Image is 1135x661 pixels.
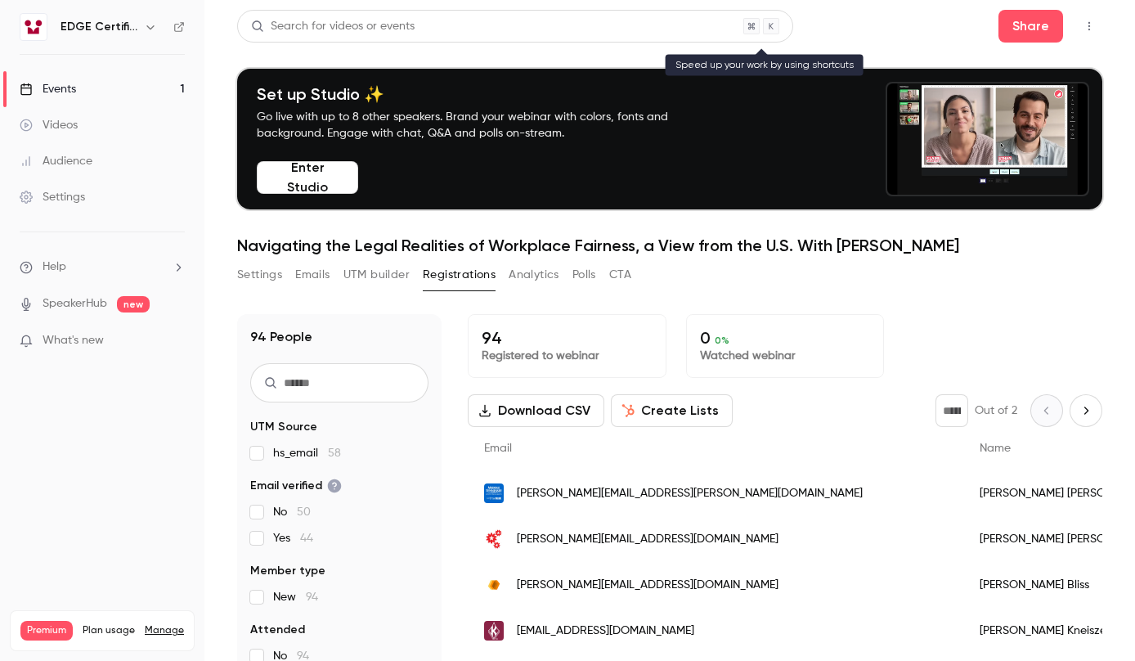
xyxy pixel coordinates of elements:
span: 94 [306,591,318,603]
button: Next page [1070,394,1102,427]
h4: Set up Studio ✨ [257,84,707,104]
img: mtsu.edu [484,483,504,503]
a: SpeakerHub [43,295,107,313]
button: Analytics [509,262,559,288]
p: Go live with up to 8 other speakers. Brand your webinar with colors, fonts and background. Engage... [257,109,707,142]
span: Premium [20,621,73,641]
span: 0 % [715,335,729,346]
button: UTM builder [343,262,410,288]
button: Polls [572,262,596,288]
div: Videos [20,117,78,133]
span: UTM Source [250,419,317,435]
div: Search for videos or events [251,18,415,35]
span: Name [980,443,1011,454]
div: Audience [20,153,92,169]
li: help-dropdown-opener [20,259,185,276]
span: 58 [328,447,341,459]
span: 44 [300,533,313,544]
button: Create Lists [611,394,733,427]
img: newleftaccelerator.org [484,529,504,549]
p: Watched webinar [700,348,871,364]
span: [PERSON_NAME][EMAIL_ADDRESS][DOMAIN_NAME] [517,577,778,594]
span: Attended [250,622,305,638]
span: Help [43,259,66,276]
button: Download CSV [468,394,604,427]
span: What's new [43,332,104,349]
button: Enter Studio [257,161,358,194]
div: Settings [20,189,85,205]
img: EDGE Certification [20,14,47,40]
span: new [117,296,150,313]
p: 0 [700,328,871,348]
div: Events [20,81,76,97]
span: [PERSON_NAME][EMAIL_ADDRESS][PERSON_NAME][DOMAIN_NAME] [517,485,863,502]
span: [EMAIL_ADDRESS][DOMAIN_NAME] [517,623,694,640]
span: hs_email [273,445,341,461]
span: [PERSON_NAME][EMAIL_ADDRESS][DOMAIN_NAME] [517,531,778,548]
span: Member type [250,563,325,579]
span: Email [484,443,512,454]
p: 94 [482,328,653,348]
span: Email verified [250,478,342,494]
a: Manage [145,624,184,637]
button: Settings [237,262,282,288]
img: jjkeller.com [484,621,504,641]
span: Plan usage [83,624,135,637]
span: Yes [273,530,313,546]
button: Share [998,10,1063,43]
span: No [273,504,311,520]
h1: 94 People [250,327,312,347]
span: New [273,589,318,605]
img: localimpactanalytics.com [484,575,504,595]
h6: EDGE Certification [61,19,137,35]
button: Emails [295,262,330,288]
p: Registered to webinar [482,348,653,364]
button: CTA [609,262,631,288]
p: Out of 2 [975,402,1017,419]
h1: Navigating the Legal Realities of Workplace Fairness, a View from the U.S. With [PERSON_NAME] [237,236,1102,255]
span: 50 [297,506,311,518]
button: Registrations [423,262,496,288]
